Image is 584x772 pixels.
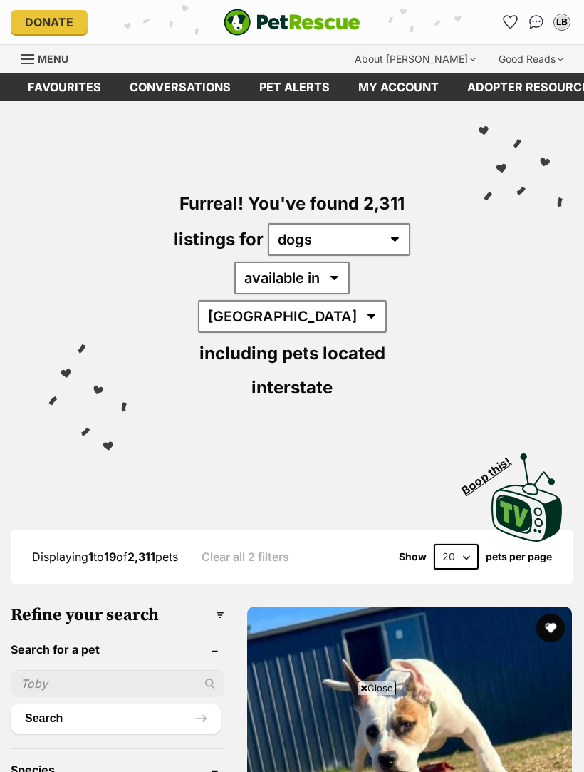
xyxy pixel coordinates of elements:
a: Menu [21,45,78,71]
span: Close [358,681,396,695]
img: chat-41dd97257d64d25036548639549fe6c8038ab92f7586957e7f3b1b290dea8141.svg [529,15,544,29]
h3: Refine your search [11,605,224,625]
div: LB [555,15,569,29]
iframe: Advertisement [33,701,551,765]
span: Menu [38,53,68,65]
button: Search [11,704,221,733]
a: Favourites [499,11,522,34]
header: Search for a pet [11,643,224,656]
a: Donate [11,10,88,34]
span: including pets located interstate [199,343,385,398]
strong: 1 [88,550,93,564]
img: logo-e224e6f780fb5917bec1dbf3a21bbac754714ae5b6737aabdf751b685950b380.svg [224,9,360,36]
a: PetRescue [224,9,360,36]
img: PetRescue TV logo [491,453,563,542]
a: Conversations [525,11,548,34]
a: Favourites [14,73,115,101]
a: conversations [115,73,245,101]
strong: 19 [104,550,116,564]
a: Pet alerts [245,73,344,101]
a: My account [344,73,453,101]
span: Furreal! You've found 2,311 listings for [174,193,405,249]
a: Boop this! [491,441,563,545]
span: Show [399,551,427,562]
div: Good Reads [489,45,573,73]
ul: Account quick links [499,11,573,34]
a: Clear all 2 filters [202,550,289,563]
button: favourite [536,614,565,642]
div: About [PERSON_NAME] [345,45,486,73]
span: Boop this! [459,446,525,497]
input: Toby [11,670,224,697]
span: Displaying to of pets [32,550,178,564]
button: My account [551,11,573,34]
label: pets per page [486,551,552,562]
strong: 2,311 [127,550,155,564]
